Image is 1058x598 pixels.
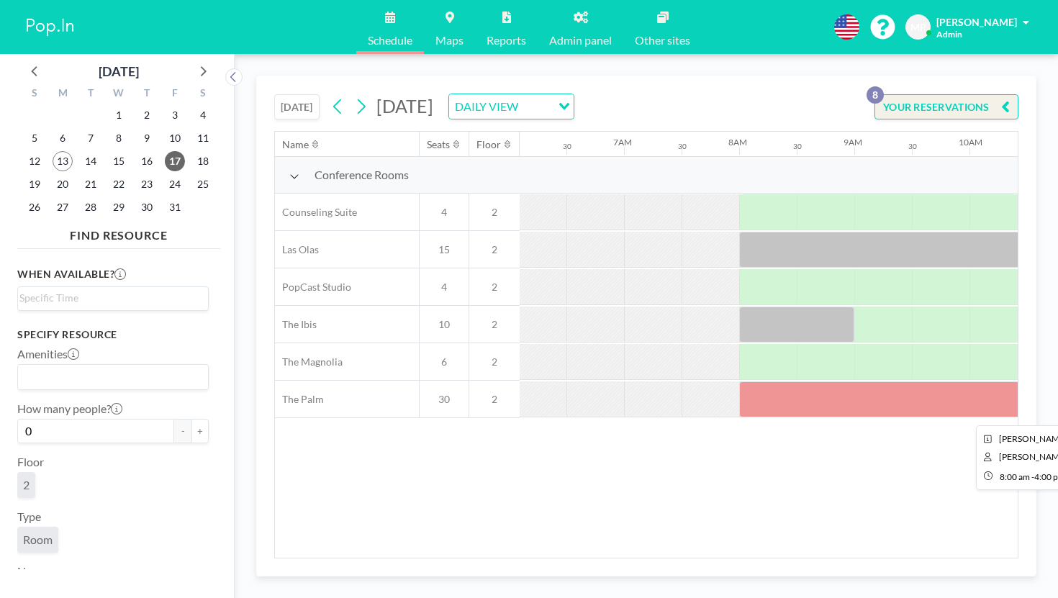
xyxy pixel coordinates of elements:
[469,281,520,294] span: 2
[53,151,73,171] span: Monday, October 13, 2025
[165,151,185,171] span: Friday, October 17, 2025
[19,368,200,386] input: Search for option
[376,95,433,117] span: [DATE]
[77,85,105,104] div: T
[678,142,687,151] div: 30
[17,222,220,243] h4: FIND RESOURCE
[1000,471,1030,482] span: 8:00 AM
[449,94,574,119] div: Search for option
[81,197,101,217] span: Tuesday, October 28, 2025
[728,137,747,148] div: 8AM
[137,105,157,125] span: Thursday, October 2, 2025
[17,564,47,579] label: Name
[81,151,101,171] span: Tuesday, October 14, 2025
[420,393,469,406] span: 30
[275,393,324,406] span: The Palm
[420,206,469,219] span: 4
[275,355,343,368] span: The Magnolia
[549,35,612,46] span: Admin panel
[275,243,319,256] span: Las Olas
[193,128,213,148] span: Saturday, October 11, 2025
[910,21,926,34] span: MP
[81,174,101,194] span: Tuesday, October 21, 2025
[17,328,209,341] h3: Specify resource
[109,197,129,217] span: Wednesday, October 29, 2025
[908,142,917,151] div: 30
[420,281,469,294] span: 4
[53,174,73,194] span: Monday, October 20, 2025
[469,318,520,331] span: 2
[563,142,571,151] div: 30
[469,243,520,256] span: 2
[109,174,129,194] span: Wednesday, October 22, 2025
[17,455,44,469] label: Floor
[23,478,30,491] span: 2
[427,138,450,151] div: Seats
[105,85,133,104] div: W
[936,16,1017,28] span: [PERSON_NAME]
[17,402,122,416] label: How many people?
[18,287,208,309] div: Search for option
[137,197,157,217] span: Thursday, October 30, 2025
[936,29,962,40] span: Admin
[189,85,217,104] div: S
[487,35,526,46] span: Reports
[613,137,632,148] div: 7AM
[165,197,185,217] span: Friday, October 31, 2025
[160,85,189,104] div: F
[275,318,317,331] span: The Ibis
[867,86,884,104] p: 8
[275,206,357,219] span: Counseling Suite
[24,128,45,148] span: Sunday, October 5, 2025
[368,35,412,46] span: Schedule
[53,197,73,217] span: Monday, October 27, 2025
[23,533,53,546] span: Room
[24,197,45,217] span: Sunday, October 26, 2025
[49,85,77,104] div: M
[635,35,690,46] span: Other sites
[523,97,550,116] input: Search for option
[420,243,469,256] span: 15
[469,206,520,219] span: 2
[191,419,209,443] button: +
[132,85,160,104] div: T
[165,128,185,148] span: Friday, October 10, 2025
[23,13,78,42] img: organization-logo
[137,151,157,171] span: Thursday, October 16, 2025
[315,168,409,182] span: Conference Rooms
[874,94,1018,119] button: YOUR RESERVATIONS8
[174,419,191,443] button: -
[420,318,469,331] span: 10
[476,138,501,151] div: Floor
[193,105,213,125] span: Saturday, October 4, 2025
[793,142,802,151] div: 30
[469,355,520,368] span: 2
[81,128,101,148] span: Tuesday, October 7, 2025
[165,105,185,125] span: Friday, October 3, 2025
[193,151,213,171] span: Saturday, October 18, 2025
[19,290,200,306] input: Search for option
[275,281,351,294] span: PopCast Studio
[18,365,208,389] div: Search for option
[452,97,521,116] span: DAILY VIEW
[21,85,49,104] div: S
[109,105,129,125] span: Wednesday, October 1, 2025
[165,174,185,194] span: Friday, October 24, 2025
[959,137,982,148] div: 10AM
[109,151,129,171] span: Wednesday, October 15, 2025
[24,174,45,194] span: Sunday, October 19, 2025
[99,61,139,81] div: [DATE]
[24,151,45,171] span: Sunday, October 12, 2025
[137,174,157,194] span: Thursday, October 23, 2025
[17,509,41,524] label: Type
[282,138,309,151] div: Name
[469,393,520,406] span: 2
[53,128,73,148] span: Monday, October 6, 2025
[193,174,213,194] span: Saturday, October 25, 2025
[17,347,79,361] label: Amenities
[137,128,157,148] span: Thursday, October 9, 2025
[435,35,464,46] span: Maps
[844,137,862,148] div: 9AM
[420,355,469,368] span: 6
[109,128,129,148] span: Wednesday, October 8, 2025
